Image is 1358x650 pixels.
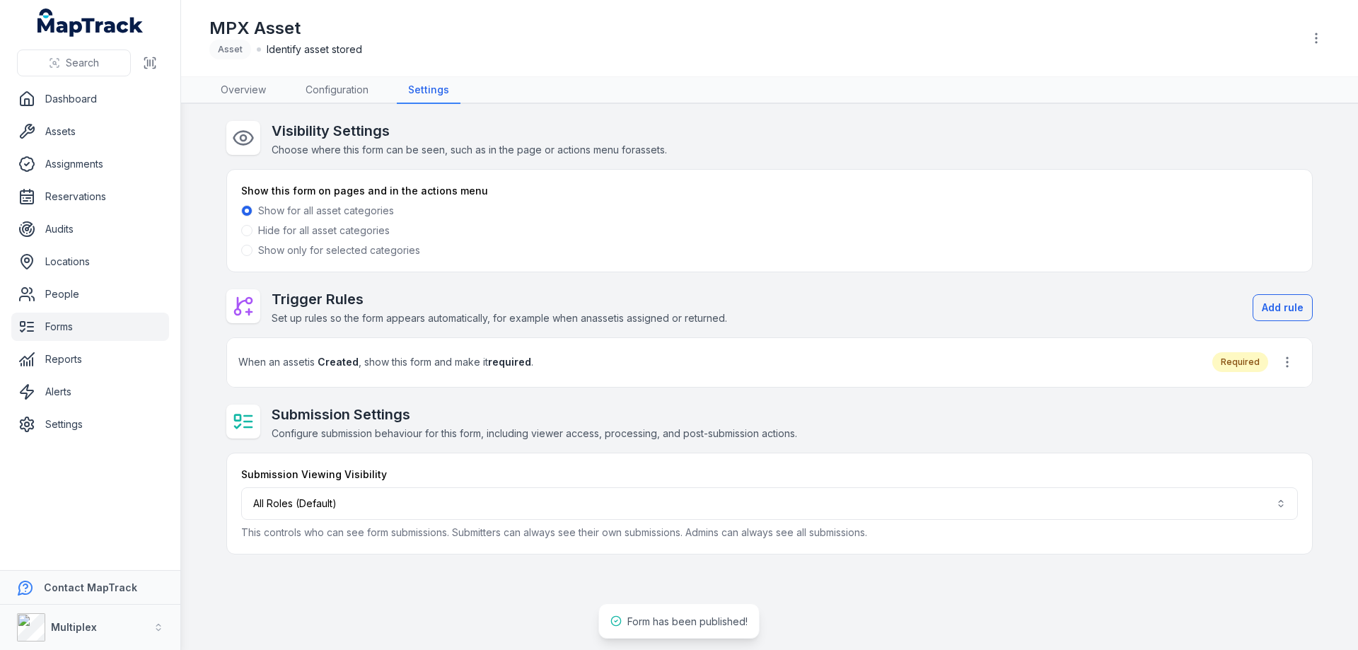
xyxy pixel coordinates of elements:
[241,184,488,198] label: Show this form on pages and in the actions menu
[397,77,460,104] a: Settings
[294,77,380,104] a: Configuration
[11,182,169,211] a: Reservations
[51,621,97,633] strong: Multiplex
[11,345,169,373] a: Reports
[627,615,748,627] span: Form has been published!
[11,280,169,308] a: People
[11,248,169,276] a: Locations
[11,117,169,146] a: Assets
[209,77,277,104] a: Overview
[272,144,667,156] span: Choose where this form can be seen, such as in the page or actions menu for assets .
[258,243,420,257] label: Show only for selected categories
[238,355,533,369] span: When an asset is , show this form and make it .
[272,405,797,424] h2: Submission Settings
[258,224,390,238] label: Hide for all asset categories
[11,85,169,113] a: Dashboard
[209,40,251,59] div: Asset
[66,56,99,70] span: Search
[241,468,387,482] label: Submission Viewing Visibility
[241,526,1298,540] p: This controls who can see form submissions. Submitters can always see their own submissions. Admi...
[11,215,169,243] a: Audits
[241,487,1298,520] button: All Roles (Default)
[267,42,362,57] span: Identify asset stored
[44,581,137,593] strong: Contact MapTrack
[17,50,131,76] button: Search
[272,121,667,141] h2: Visibility Settings
[1253,294,1313,321] button: Add rule
[272,312,727,324] span: Set up rules so the form appears automatically, for example when an asset is assigned or returned.
[11,410,169,439] a: Settings
[1212,352,1268,372] div: Required
[272,289,727,309] h2: Trigger Rules
[272,427,797,439] span: Configure submission behaviour for this form, including viewer access, processing, and post-submi...
[258,204,394,218] label: Show for all asset categories
[11,313,169,341] a: Forms
[318,356,359,368] strong: Created
[11,150,169,178] a: Assignments
[209,17,362,40] h1: MPX Asset
[37,8,144,37] a: MapTrack
[11,378,169,406] a: Alerts
[488,356,531,368] strong: required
